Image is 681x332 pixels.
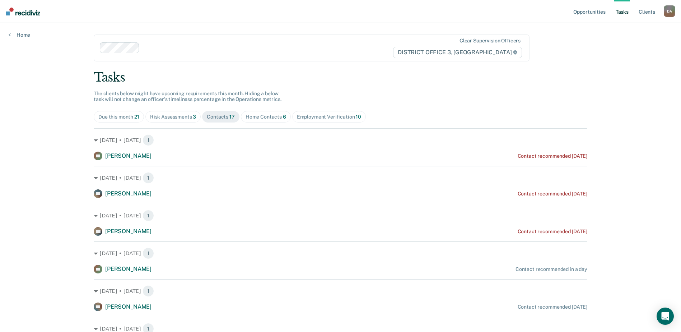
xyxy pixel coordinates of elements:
div: D A [664,5,675,17]
span: [PERSON_NAME] [105,303,151,310]
span: The clients below might have upcoming requirements this month. Hiding a below task will not chang... [94,91,281,102]
div: Risk Assessments [150,114,196,120]
img: Recidiviz [6,8,40,15]
div: Contact recommended [DATE] [518,229,587,235]
div: Home Contacts [246,114,286,120]
span: 3 [193,114,196,120]
a: Home [9,32,30,38]
div: [DATE] • [DATE] 1 [94,248,587,259]
span: 1 [143,248,154,259]
span: 1 [143,285,154,297]
div: [DATE] • [DATE] 1 [94,285,587,297]
span: 21 [134,114,139,120]
span: DISTRICT OFFICE 3, [GEOGRAPHIC_DATA] [393,47,522,58]
span: 10 [356,114,361,120]
span: 1 [143,210,154,221]
div: Tasks [94,70,587,85]
span: 1 [143,134,154,146]
div: Employment Verification [297,114,361,120]
div: [DATE] • [DATE] 1 [94,134,587,146]
span: 1 [143,172,154,184]
span: [PERSON_NAME] [105,190,151,197]
span: [PERSON_NAME] [105,228,151,235]
div: Contact recommended [DATE] [518,191,587,197]
div: Open Intercom Messenger [657,308,674,325]
div: Due this month [98,114,139,120]
div: [DATE] • [DATE] 1 [94,210,587,221]
div: Contact recommended in a day [516,266,587,272]
span: 6 [283,114,286,120]
div: Clear supervision officers [460,38,521,44]
span: [PERSON_NAME] [105,152,151,159]
div: Contacts [207,114,235,120]
div: [DATE] • [DATE] 1 [94,172,587,184]
button: DA [664,5,675,17]
span: [PERSON_NAME] [105,266,151,272]
div: Contact recommended [DATE] [518,304,587,310]
span: 17 [229,114,235,120]
div: Contact recommended [DATE] [518,153,587,159]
